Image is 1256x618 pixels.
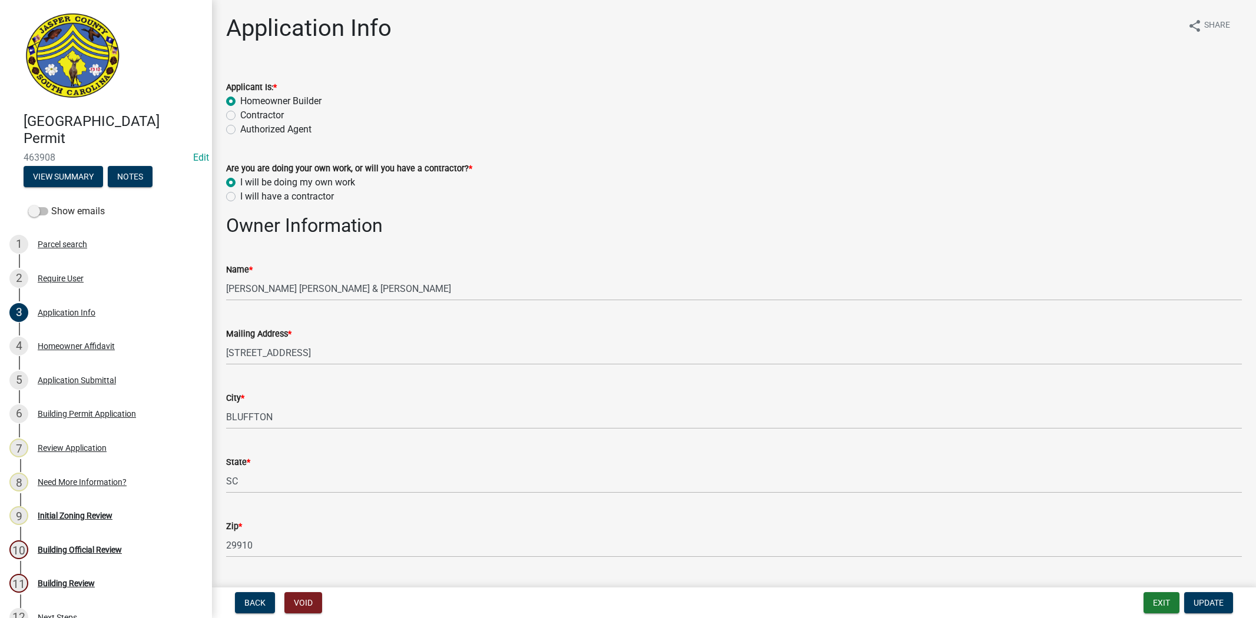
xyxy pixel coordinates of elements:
[226,14,392,42] h1: Application Info
[38,478,127,486] div: Need More Information?
[38,308,95,317] div: Application Info
[240,108,284,122] label: Contractor
[24,152,188,163] span: 463908
[240,190,334,204] label: I will have a contractor
[9,371,28,390] div: 5
[9,337,28,355] div: 4
[284,592,322,613] button: Void
[9,404,28,423] div: 6
[235,592,275,613] button: Back
[38,342,115,350] div: Homeowner Affidavit
[38,546,122,554] div: Building Official Review
[9,540,28,559] div: 10
[1204,19,1230,33] span: Share
[38,274,84,283] div: Require User
[28,204,105,218] label: Show emails
[226,458,250,467] label: State
[1184,592,1233,613] button: Update
[1194,598,1224,607] span: Update
[9,506,28,525] div: 9
[24,12,122,101] img: Jasper County, South Carolina
[193,152,209,163] a: Edit
[240,122,311,137] label: Authorized Agent
[38,579,95,587] div: Building Review
[240,94,322,108] label: Homeowner Builder
[9,303,28,322] div: 3
[9,574,28,593] div: 11
[9,235,28,254] div: 1
[226,165,472,173] label: Are you are doing your own work, or will you have a contractor?
[108,172,153,182] wm-modal-confirm: Notes
[244,598,266,607] span: Back
[24,113,203,147] h4: [GEOGRAPHIC_DATA] Permit
[9,269,28,288] div: 2
[38,376,116,384] div: Application Submittal
[38,444,107,452] div: Review Application
[38,511,112,520] div: Initial Zoning Review
[9,438,28,457] div: 7
[226,330,291,338] label: Mailing Address
[9,473,28,491] div: 8
[193,152,209,163] wm-modal-confirm: Edit Application Number
[226,214,1242,237] h2: Owner Information
[108,166,153,187] button: Notes
[38,240,87,248] div: Parcel search
[24,172,103,182] wm-modal-confirm: Summary
[24,166,103,187] button: View Summary
[240,175,355,190] label: I will be doing my own work
[38,410,136,418] div: Building Permit Application
[226,266,253,274] label: Name
[1188,19,1202,33] i: share
[226,84,277,92] label: Applicant Is:
[226,394,244,403] label: City
[1178,14,1240,37] button: shareShare
[226,523,242,531] label: Zip
[1144,592,1179,613] button: Exit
